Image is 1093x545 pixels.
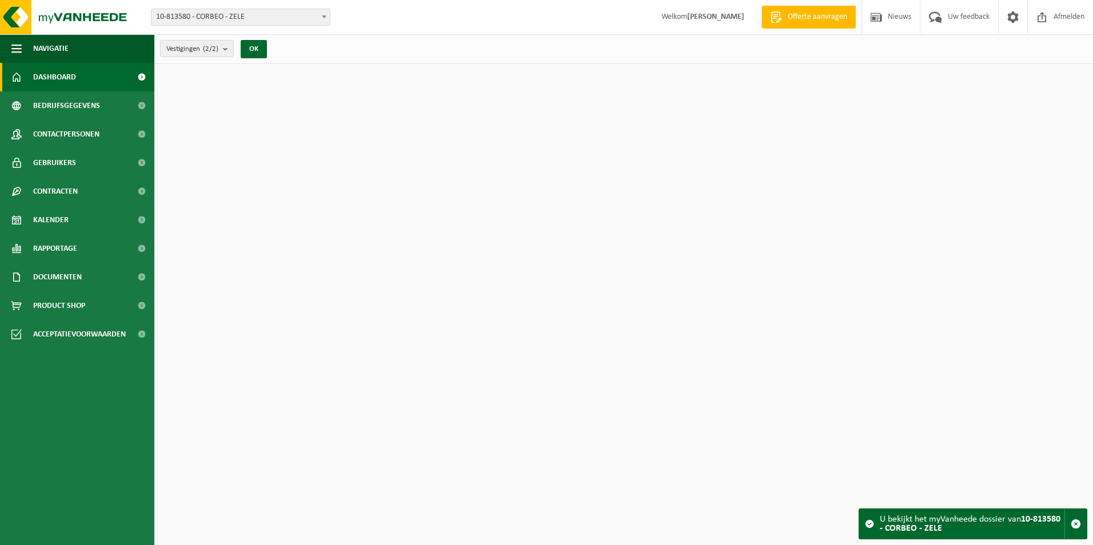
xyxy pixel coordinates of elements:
[33,234,77,263] span: Rapportage
[33,34,69,63] span: Navigatie
[880,515,1060,533] strong: 10-813580 - CORBEO - ZELE
[785,11,850,23] span: Offerte aanvragen
[761,6,856,29] a: Offerte aanvragen
[33,91,100,120] span: Bedrijfsgegevens
[33,206,69,234] span: Kalender
[33,320,126,348] span: Acceptatievoorwaarden
[203,45,218,53] count: (2/2)
[687,13,744,21] strong: [PERSON_NAME]
[151,9,330,25] span: 10-813580 - CORBEO - ZELE
[160,40,234,57] button: Vestigingen(2/2)
[33,149,76,177] span: Gebruikers
[33,63,76,91] span: Dashboard
[33,120,99,149] span: Contactpersonen
[241,40,267,58] button: OK
[151,9,330,26] span: 10-813580 - CORBEO - ZELE
[33,263,82,291] span: Documenten
[33,291,85,320] span: Product Shop
[880,509,1064,539] div: U bekijkt het myVanheede dossier van
[166,41,218,58] span: Vestigingen
[33,177,78,206] span: Contracten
